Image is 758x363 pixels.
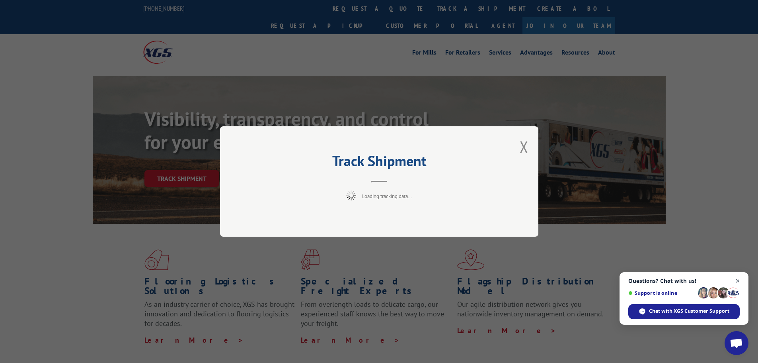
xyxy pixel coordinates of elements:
span: Close chat [733,276,743,286]
h2: Track Shipment [260,155,499,171]
span: Questions? Chat with us! [628,278,740,284]
img: xgs-loading [346,190,356,200]
button: Close modal [520,136,528,157]
span: Chat with XGS Customer Support [649,308,729,315]
div: Open chat [725,331,748,355]
span: Loading tracking data... [362,193,412,200]
div: Chat with XGS Customer Support [628,304,740,319]
span: Support is online [628,290,695,296]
